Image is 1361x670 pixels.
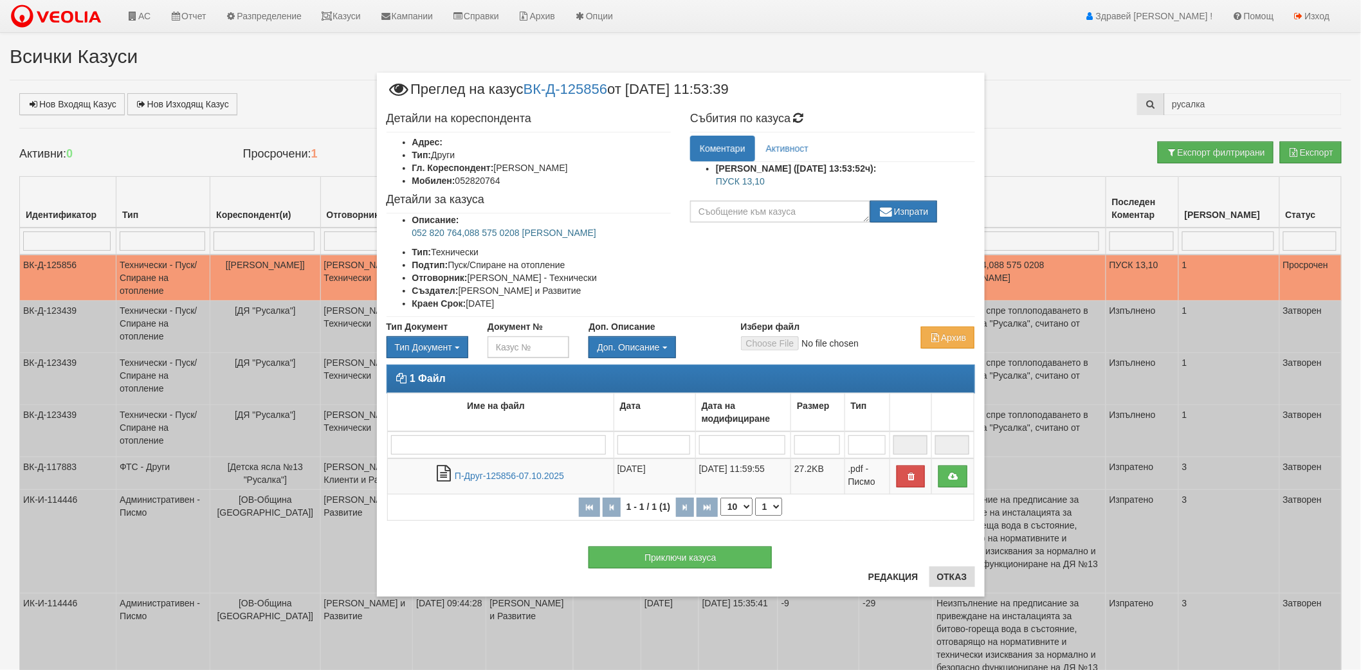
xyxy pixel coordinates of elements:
[720,498,753,516] select: Брой редове на страница
[620,401,641,411] b: Дата
[387,336,468,358] button: Тип Документ
[756,136,818,161] a: Активност
[695,393,790,431] td: Дата на модифициране: No sort applied, activate to apply an ascending sort
[589,547,772,568] button: Приключи казуса
[702,401,771,424] b: Дата на модифициране
[410,373,446,384] strong: 1 Файл
[603,498,621,517] button: Предишна страница
[614,458,695,494] td: [DATE]
[932,393,974,431] td: : No sort applied, activate to apply an ascending sort
[690,136,755,161] a: Коментари
[412,297,671,310] li: [DATE]
[797,401,829,411] b: Размер
[387,194,671,206] h4: Детайли за казуса
[412,163,494,173] b: Гл. Кореспондент:
[676,498,694,517] button: Следваща страница
[387,458,974,494] tr: П-Друг-125856-07.10.2025.pdf - Писмо
[412,285,459,296] b: Създател:
[412,247,432,257] b: Тип:
[845,458,890,494] td: .pdf - Писмо
[412,215,459,225] b: Описание:
[614,393,695,431] td: Дата: No sort applied, activate to apply an ascending sort
[851,401,867,411] b: Тип
[861,566,926,587] button: Редакция
[387,393,614,431] td: Име на файл: No sort applied, activate to apply an ascending sort
[488,320,543,333] label: Документ №
[387,113,671,125] h4: Детайли на кореспондента
[412,271,671,284] li: [PERSON_NAME] - Технически
[741,320,800,333] label: Избери файл
[716,175,975,188] p: ПУСК 13,10
[524,81,607,97] a: ВК-Д-125856
[597,342,659,352] span: Доп. Описание
[412,176,455,186] b: Мобилен:
[412,149,671,161] li: Други
[412,258,671,271] li: Пуск/Спиране на отопление
[412,150,432,160] b: Тип:
[467,401,525,411] b: Име на файл
[697,498,718,517] button: Последна страница
[589,336,721,358] div: Двоен клик, за изчистване на избраната стойност.
[412,226,671,239] p: 052 820 764,088 575 0208 [PERSON_NAME]
[579,498,600,517] button: Първа страница
[488,336,569,358] input: Казус №
[921,327,974,349] button: Архив
[791,393,845,431] td: Размер: No sort applied, activate to apply an ascending sort
[589,320,655,333] label: Доп. Описание
[589,336,675,358] button: Доп. Описание
[412,161,671,174] li: [PERSON_NAME]
[412,246,671,258] li: Технически
[845,393,890,431] td: Тип: No sort applied, activate to apply an ascending sort
[387,320,448,333] label: Тип Документ
[690,113,975,125] h4: Събития по казуса
[870,201,937,222] button: Изпрати
[695,458,790,494] td: [DATE] 11:59:55
[929,566,975,587] button: Отказ
[412,137,443,147] b: Адрес:
[412,174,671,187] li: 052820764
[716,163,877,174] strong: [PERSON_NAME] ([DATE] 13:53:52ч):
[412,260,448,270] b: Подтип:
[755,498,782,516] select: Страница номер
[412,298,466,309] b: Краен Срок:
[455,471,564,481] a: П-Друг-125856-07.10.2025
[387,336,468,358] div: Двоен клик, за изчистване на избраната стойност.
[623,502,673,512] span: 1 - 1 / 1 (1)
[791,458,845,494] td: 27.2KB
[412,273,468,283] b: Отговорник:
[890,393,932,431] td: : No sort applied, activate to apply an ascending sort
[395,342,452,352] span: Тип Документ
[412,284,671,297] li: [PERSON_NAME] и Развитие
[387,82,729,106] span: Преглед на казус от [DATE] 11:53:39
